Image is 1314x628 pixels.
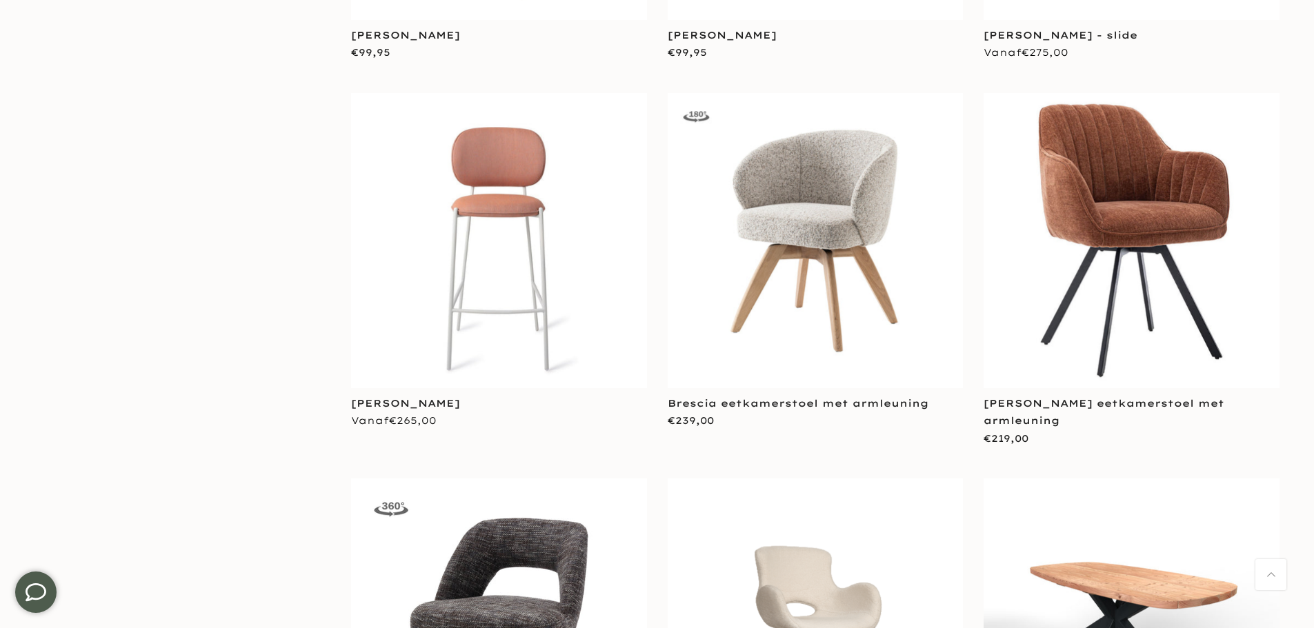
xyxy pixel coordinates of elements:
a: Brescia eetkamerstoel met armleuning [668,397,928,409]
a: [PERSON_NAME] [668,29,777,41]
iframe: toggle-frame [1,558,70,627]
span: €99,95 [351,46,390,59]
span: €99,95 [668,46,707,59]
a: [PERSON_NAME] eetkamerstoel met armleuning [984,397,1224,427]
a: [PERSON_NAME] [351,397,460,409]
span: €265,00 [389,414,437,427]
span: €239,00 [668,414,714,427]
span: Vanaf [351,414,437,427]
a: Terug naar boven [1255,559,1286,590]
a: [PERSON_NAME] [351,29,460,41]
span: €275,00 [1022,46,1068,59]
a: [PERSON_NAME] - slide [984,29,1137,41]
span: €219,00 [984,432,1028,445]
span: Vanaf [984,46,1068,59]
